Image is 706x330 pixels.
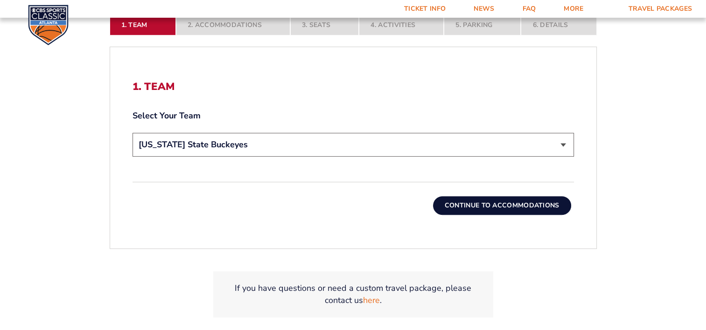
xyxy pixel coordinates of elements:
[224,282,482,306] p: If you have questions or need a custom travel package, please contact us .
[133,110,574,122] label: Select Your Team
[433,196,571,215] button: Continue To Accommodations
[363,295,380,306] a: here
[28,5,69,45] img: CBS Sports Classic
[133,81,574,93] h2: 1. Team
